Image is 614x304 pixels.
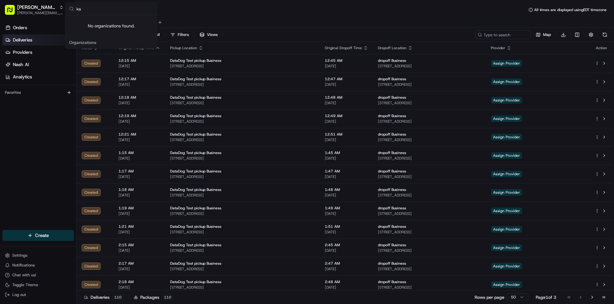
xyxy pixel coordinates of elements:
span: Assign Provider [491,60,522,67]
img: 1736555255976-a54dd68f-1ca7-489b-9aae-adbdc363a1c4 [6,58,17,69]
a: Nash AI [2,59,76,70]
input: Clear [16,39,101,46]
button: Notifications [2,261,74,270]
span: Analytics [13,74,32,80]
span: 2:17 AM [119,261,160,266]
button: Settings [2,251,74,260]
span: DataDog Test pickup Business [170,58,221,63]
div: Suggestions [65,15,157,49]
span: [DATE] [325,266,368,271]
span: DataDog Test pickup Business [170,279,221,284]
input: Search... [76,3,153,15]
span: DataDog Test pickup Business [170,206,221,211]
span: [DATE] [119,119,160,124]
a: Powered byPylon [43,104,74,109]
span: Orders [13,25,27,31]
span: [STREET_ADDRESS] [378,64,481,69]
button: Log out [2,290,74,299]
span: 1:21 AM [119,224,160,229]
span: Assign Provider [491,226,522,233]
span: Assign Provider [491,97,522,104]
span: Assign Provider [491,263,522,270]
span: [STREET_ADDRESS] [378,137,481,142]
span: Assign Provider [491,171,522,177]
span: Log out [12,292,26,298]
span: [DATE] [119,285,160,290]
span: [STREET_ADDRESS] [170,101,315,105]
button: Refresh [600,30,609,39]
span: [STREET_ADDRESS] [378,101,481,105]
span: 12:19 AM [119,113,160,118]
span: [STREET_ADDRESS] [170,82,315,87]
span: DataDog Test pickup Business [170,261,221,266]
span: 12:18 AM [119,95,160,100]
span: [DATE] [119,64,160,69]
button: Toggle Theme [2,281,74,289]
span: 12:48 AM [325,95,368,100]
span: [STREET_ADDRESS] [170,230,315,235]
span: Assign Provider [491,281,522,288]
span: Providers [13,49,32,55]
div: Deliveries [84,294,124,300]
div: 💻 [52,89,57,94]
span: [DATE] [325,230,368,235]
span: [PERSON_NAME][EMAIL_ADDRESS][DOMAIN_NAME] [17,10,64,15]
span: DataDog Test pickup Business [170,95,221,100]
span: [STREET_ADDRESS] [378,211,481,216]
span: Pickup Location [170,45,197,50]
span: Filters [178,32,189,38]
span: [DATE] [325,174,368,179]
div: 110 [162,294,173,300]
span: 1:18 AM [119,187,160,192]
span: 1:51 AM [325,224,368,229]
div: 110 [112,294,124,300]
span: Create [35,232,49,239]
span: [DATE] [119,156,160,161]
span: [DATE] [119,211,160,216]
div: Organizations [67,38,156,47]
div: We're available if you need us! [21,65,78,69]
p: Welcome 👋 [6,24,112,34]
span: 2:45 AM [325,243,368,247]
span: DataDog Test pickup Business [170,169,221,174]
button: Start new chat [104,60,112,68]
span: Views [207,32,218,38]
span: Assign Provider [491,78,522,85]
button: [PERSON_NAME] Org [17,4,57,10]
span: [STREET_ADDRESS] [170,266,315,271]
span: 2:48 AM [325,279,368,284]
span: [STREET_ADDRESS] [170,285,315,290]
span: dropoff Business [378,169,406,174]
span: [DATE] [119,137,160,142]
span: [STREET_ADDRESS] [170,193,315,198]
span: [STREET_ADDRESS] [170,119,315,124]
a: 💻API Documentation [49,86,101,97]
span: Chat with us! [12,272,36,278]
span: dropoff Business [378,261,406,266]
span: dropoff Business [378,187,406,192]
span: [DATE] [325,193,368,198]
span: [DATE] [119,82,160,87]
span: dropoff Business [378,206,406,211]
span: DataDog Test pickup Business [170,113,221,118]
span: 1:45 AM [325,150,368,155]
span: [DATE] [119,230,160,235]
button: Views [197,30,220,39]
span: 1:48 AM [325,187,368,192]
span: All times are displayed using EDT timezone [534,7,607,12]
span: DataDog Test pickup Business [170,150,221,155]
span: 1:17 AM [119,169,160,174]
span: 1:47 AM [325,169,368,174]
span: Pylon [61,104,74,109]
span: [DATE] [325,285,368,290]
span: Nash AI [13,61,29,68]
span: dropoff Business [378,150,406,155]
span: dropoff Business [378,243,406,247]
span: DataDog Test pickup Business [170,187,221,192]
span: 2:47 AM [325,261,368,266]
span: [DATE] [325,119,368,124]
span: Settings [12,253,27,258]
button: Chat with us! [2,271,74,279]
span: [STREET_ADDRESS] [170,174,315,179]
